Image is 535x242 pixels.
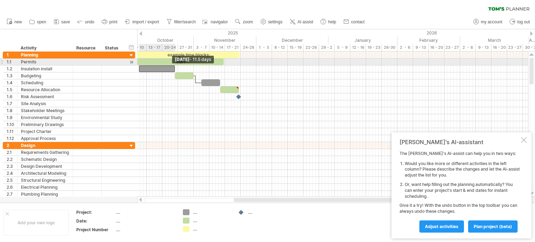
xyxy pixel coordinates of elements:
div: 1.6 [7,93,17,100]
div: 19 - 23 [366,44,382,51]
div: 12 - 16 [350,44,366,51]
span: open [37,19,46,24]
div: .... [193,209,231,215]
div: 1.4 [7,79,17,86]
div: Insulation install [21,65,69,72]
div: Requirements Gathering [21,149,69,156]
div: 2 - 6 [397,44,413,51]
a: log out [508,17,532,26]
span: my account [481,19,502,24]
div: 1 [7,52,17,58]
div: Risk Assessment [21,93,69,100]
a: print [100,17,119,26]
span: - 11.5 days [189,57,211,62]
div: Permits [21,58,69,65]
a: new [5,17,24,26]
a: filter/search [165,17,198,26]
span: log out [517,19,530,24]
a: AI assist [288,17,315,26]
div: 2.1 [7,149,17,156]
div: 27 - 31 [178,44,194,51]
div: 1.5 [7,86,17,93]
a: navigator [201,17,230,26]
div: .... [116,209,175,215]
a: my account [472,17,504,26]
div: [PERSON_NAME]'s AI-assistant [400,139,520,146]
a: settings [259,17,285,26]
span: undo [85,19,94,24]
div: 2.6 [7,184,17,190]
div: 1.3 [7,72,17,79]
div: 1.12 [7,135,17,142]
div: example time blocks: [137,52,239,58]
a: plan project (beta) [468,220,518,233]
div: 5 - 9 [335,44,350,51]
div: November 2025 [194,37,256,44]
div: 23 - 27 [444,44,460,51]
div: Date: [76,218,115,224]
div: Plumbing Planning [21,191,69,197]
a: help [319,17,338,26]
a: Adjust activities [419,220,464,233]
div: 10 - 14 [209,44,225,51]
div: 1.8 [7,107,17,114]
div: 2 - 6 [460,44,476,51]
div: Resource [76,45,98,52]
div: 2.2 [7,156,17,163]
div: Design Development [21,163,69,170]
div: March 2026 [460,37,529,44]
div: 20-24 [162,44,178,51]
div: Stakeholder Meetings [21,107,69,114]
div: Project Charter [21,128,69,135]
span: settings [268,19,282,24]
div: .... [116,218,175,224]
div: 8 - 12 [272,44,288,51]
div: Schematic Design [21,156,69,163]
div: 16 - 20 [429,44,444,51]
div: 23 - 27 [507,44,523,51]
div: January 2026 [328,37,397,44]
div: Resource Allocation [21,86,69,93]
span: zoom [243,19,253,24]
span: Adjust activities [425,224,458,229]
span: contact [351,19,365,24]
span: import / export [132,19,159,24]
div: 16 - 20 [491,44,507,51]
div: .... [248,209,286,215]
div: 15 - 19 [288,44,303,51]
a: save [52,17,72,26]
span: filter/search [174,19,196,24]
div: The [PERSON_NAME]'s AI-assist can help you in two ways: Give it a try! With the undo button in th... [400,151,520,232]
span: AI assist [297,19,313,24]
div: Activity [21,45,69,52]
div: [DATE] [172,56,214,63]
div: 9 - 13 [476,44,491,51]
div: 2.5 [7,177,17,184]
div: Project Number [76,227,115,233]
div: scroll to activity [128,58,135,66]
div: Structural Engineering [21,177,69,184]
div: December 2025 [256,37,328,44]
div: 1.1 [7,58,17,65]
span: plan project (beta) [474,224,512,229]
div: 2.7 [7,191,17,197]
div: .... [116,227,175,233]
div: 1.9 [7,114,17,121]
div: 1.7 [7,100,17,107]
span: help [328,19,336,24]
li: Or, want help filling out the planning automatically? You can enter your project's start & end da... [405,182,520,199]
div: .... [193,218,231,224]
div: Site Analysis [21,100,69,107]
a: undo [76,17,96,26]
div: February 2026 [397,37,460,44]
div: Add your own logo [3,210,69,236]
div: 26-30 [382,44,397,51]
div: Planning [21,52,69,58]
div: Approval Process [21,135,69,142]
li: Would you like more or different activities in the left column? Please describe the changes and l... [405,161,520,178]
div: Preliminary Drawings [21,121,69,128]
a: open [28,17,48,26]
div: Scheduling [21,79,69,86]
div: Environmental Study [21,114,69,121]
div: October 2025 [122,37,194,44]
